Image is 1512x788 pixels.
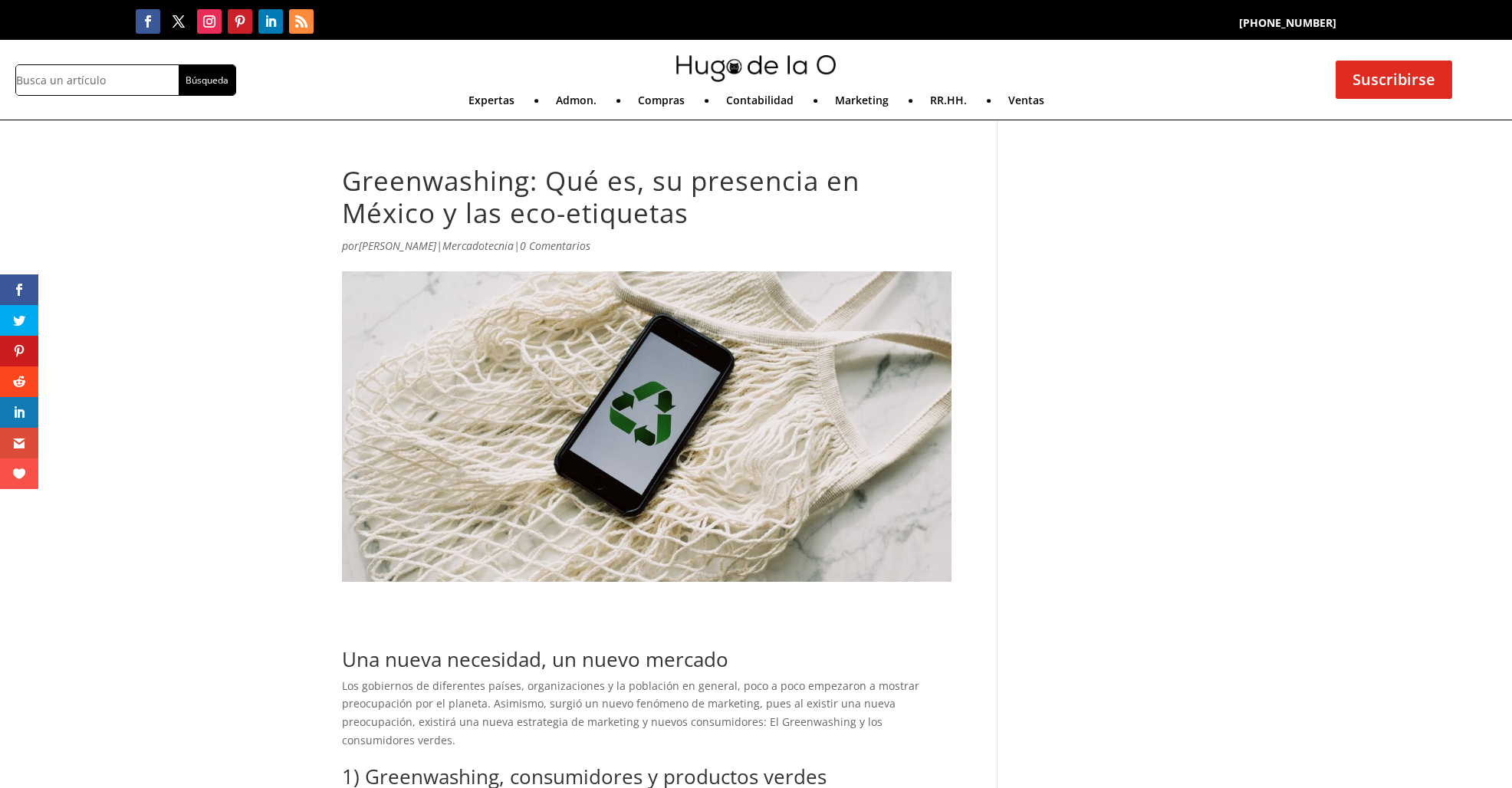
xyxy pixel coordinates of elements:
[342,649,952,677] h2: Una nueva necesidad, un nuevo mercado
[1008,95,1044,112] a: Ventas
[166,9,191,34] a: Seguir en X
[468,95,514,112] a: Expertas
[342,237,952,267] p: por | |
[136,9,160,34] a: Seguir en Facebook
[289,9,314,34] a: Seguir en RSS
[676,71,836,85] a: mini-hugo-de-la-o-logo
[1063,14,1512,32] p: [PHONE_NUMBER]
[676,55,836,82] img: mini-hugo-de-la-o-logo
[16,65,179,95] input: Busca un artículo
[342,677,952,750] p: Los gobiernos de diferentes países, organizaciones y la población en general, poco a poco empezar...
[726,95,794,112] a: Contabilidad
[342,165,952,237] h1: Greenwashing: Qué es, su presencia en México y las eco-etiquetas
[930,95,967,112] a: RR.HH.
[258,9,283,34] a: Seguir en LinkedIn
[442,238,514,253] a: Mercadotecnia
[638,95,685,112] a: Compras
[835,95,889,112] a: Marketing
[359,238,436,253] a: [PERSON_NAME]
[520,238,590,253] a: 0 Comentarios
[1336,61,1452,99] a: Suscribirse
[197,9,222,34] a: Seguir en Instagram
[342,271,952,582] img: greenwashing
[179,65,235,95] input: Búsqueda
[228,9,252,34] a: Seguir en Pinterest
[556,95,597,112] a: Admon.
